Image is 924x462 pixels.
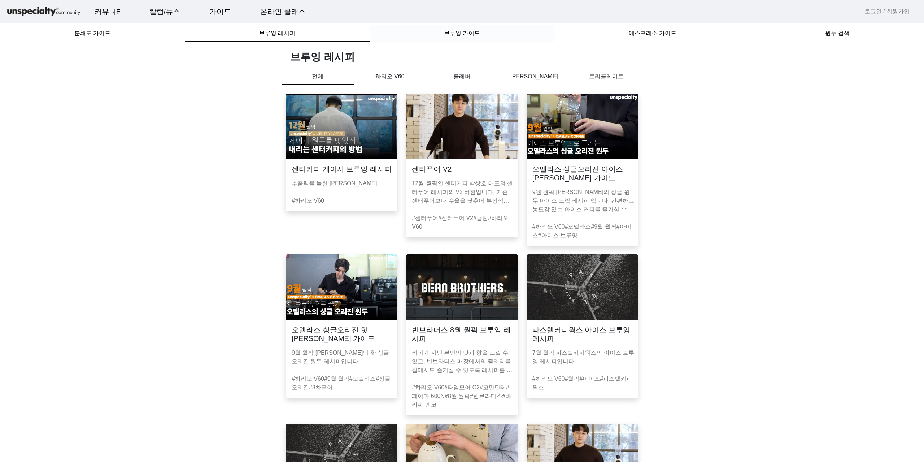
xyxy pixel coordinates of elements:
[292,165,392,173] h3: 센터커피 게이샤 브루잉 레시피
[2,229,48,247] a: 홈
[426,72,498,81] p: 클레버
[354,72,426,81] p: 하리오 V60
[259,30,295,36] span: 브루잉 레시피
[6,5,82,18] img: logo
[402,94,522,246] a: 센터푸어 V212월 월픽인 센터커피 박상호 대표의 센터푸어 레시피의 V2 버전입니다. 기존 센터푸어보다 수율을 낮추어 부정적인 맛이 억제되었습니다.#센터푸어#센터푸어 V2#클...
[282,254,402,415] a: 오멜라스 싱글오리진 핫 [PERSON_NAME] 가이드9월 월픽 [PERSON_NAME]의 핫 싱글오리진 원두 레시피입니다.#하리오 V60#9월 월픽#오멜라스#싱글오리진#3차푸어
[412,215,509,230] a: #하리오 V60
[412,349,515,375] p: 커피가 지닌 본연의 맛과 향을 느낄 수 있고, 빈브라더스 매장에서의 퀄리티를 집에서도 즐기실 수 있도록 레시피를 준비하였습니다.
[292,376,324,382] a: #하리오 V60
[522,254,642,415] a: 파스텔커피웍스 아이스 브루잉 레시피7월 월픽 파스텔커피웍스의 아이스 브루잉 레시피입니다.#하리오 V60#월픽#아이스#파스텔커피웍스
[532,165,632,182] h3: 오멜라스 싱글오리진 아이스 [PERSON_NAME] 가이드
[532,188,635,214] p: 9월 월픽 [PERSON_NAME]의 싱글 원두 아이스 드립 레시피 입니다. 간편하고 농도감 있는 아이스 커피를 즐기실 수 있습니다.
[438,215,473,221] a: #센터푸어 V2
[292,179,395,188] p: 추출력을 높힌 [PERSON_NAME].
[473,215,488,221] a: #클린
[66,240,75,246] span: 대화
[532,224,565,230] a: #하리오 V60
[292,349,395,366] p: 9월 월픽 [PERSON_NAME]의 핫 싱글오리진 원두 레시피입니다.
[629,30,676,36] span: 에스프레소 가이드
[532,349,635,366] p: 7월 월픽 파스텔커피웍스의 아이스 브루잉 레시피입니다.
[532,376,565,382] a: #하리오 V60
[93,229,139,247] a: 설정
[324,376,349,382] a: #9월 월픽
[292,376,391,390] a: #싱글오리진
[309,384,333,390] a: #3차푸어
[412,384,509,399] a: #페이마 600N
[579,376,600,382] a: #아이스
[470,393,502,399] a: #빈브라더스
[532,325,632,343] h3: 파스텔커피웍스 아이스 브루잉 레시피
[412,179,515,205] p: 12월 월픽인 센터커피 박상호 대표의 센터푸어 레시피의 V2 버전입니다. 기존 센터푸어보다 수율을 낮추어 부정적인 맛이 억제되었습니다.
[254,2,311,21] a: 온라인 클래스
[349,376,376,382] a: #오멜라스
[204,2,237,21] a: 가이드
[89,2,129,21] a: 커뮤니티
[48,229,93,247] a: 대화
[864,7,910,16] a: 로그인 / 회원가입
[532,224,631,238] a: #아이스
[825,30,850,36] span: 원두 검색
[412,384,444,390] a: #하리오 V60
[292,198,324,204] a: #하리오 V60
[412,165,452,173] h3: 센터푸어 V2
[480,384,506,390] a: #코만단테
[522,94,642,246] a: 오멜라스 싱글오리진 아이스 [PERSON_NAME] 가이드9월 월픽 [PERSON_NAME]의 싱글 원두 아이스 드립 레시피 입니다. 간편하고 농도감 있는 아이스 커피를 즐기...
[112,240,120,246] span: 설정
[570,72,642,81] p: 트리콜레이트
[402,254,522,415] a: 빈브라더스 8월 월픽 브루잉 레시피커피가 지닌 본연의 맛과 향을 느낄 수 있고, 빈브라더스 매장에서의 퀄리티를 집에서도 즐기실 수 있도록 레시피를 준비하였습니다.#하리오 V6...
[565,224,591,230] a: #오멜라스
[282,94,402,246] a: 센터커피 게이샤 브루잉 레시피추출력을 높힌 [PERSON_NAME].#하리오 V60
[412,215,438,221] a: #센터푸어
[412,325,512,343] h3: 빈브라더스 8월 월픽 브루잉 레시피
[498,72,570,81] p: [PERSON_NAME]
[23,240,27,246] span: 홈
[445,393,470,399] a: #8월 월픽
[74,30,110,36] span: 분쇄도 가이드
[444,30,480,36] span: 브루잉 가이드
[144,2,186,21] a: 칼럼/뉴스
[282,72,354,85] p: 전체
[444,384,480,390] a: #타임모어 C2
[591,224,616,230] a: #9월 월픽
[290,51,642,64] h1: 브루잉 레시피
[292,325,392,343] h3: 오멜라스 싱글오리진 핫 [PERSON_NAME] 가이드
[565,376,579,382] a: #월픽
[538,232,577,238] a: #아이스 브루잉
